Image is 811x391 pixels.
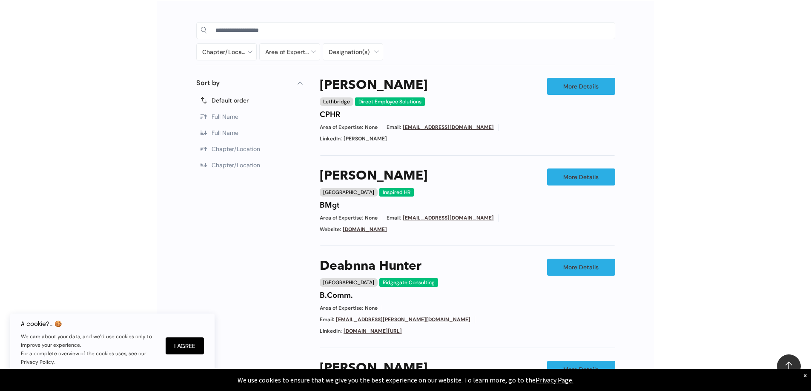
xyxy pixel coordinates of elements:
[387,214,401,222] span: Email:
[336,316,470,323] a: [EMAIL_ADDRESS][PERSON_NAME][DOMAIN_NAME]
[21,332,157,366] p: We care about your data, and we’d use cookies only to improve your experience. For a complete ove...
[803,371,807,380] div: Dismiss notification
[320,135,342,143] span: LinkedIn:
[212,97,249,104] span: Default order
[365,214,378,222] span: None
[212,129,238,137] span: Full Name
[320,316,334,323] span: Email:
[320,110,340,120] h4: CPHR
[379,278,438,287] div: Ridgegate Consulting
[403,124,494,131] a: [EMAIL_ADDRESS][DOMAIN_NAME]
[196,78,220,88] p: Sort by
[379,188,414,197] div: Inspired HR
[320,259,421,274] a: Deabnna Hunter
[536,376,573,384] a: Privacy Page.
[320,78,427,93] a: [PERSON_NAME]
[212,161,260,169] span: Chapter/Location
[320,97,353,106] div: Lethbridge
[387,124,401,131] span: Email:
[320,291,353,300] h4: B.Comm.
[547,168,615,186] a: More Details
[320,201,339,210] h4: BMgt
[320,124,363,131] span: Area of Expertise:
[320,188,378,197] div: [GEOGRAPHIC_DATA]
[320,168,427,184] a: [PERSON_NAME]
[547,361,615,378] a: More Details
[320,305,363,312] span: Area of Expertise:
[365,124,378,131] span: None
[344,328,402,334] a: [DOMAIN_NAME][URL]
[343,226,387,233] a: [DOMAIN_NAME]
[212,113,238,120] span: Full Name
[320,328,342,335] span: LinkedIn:
[547,259,615,276] a: More Details
[320,214,363,222] span: Area of Expertise:
[547,78,615,95] a: More Details
[344,135,387,143] span: [PERSON_NAME]
[212,145,260,153] span: Chapter/Location
[320,226,341,233] span: Website:
[355,97,425,106] div: Direct Employee Solutions
[320,278,378,287] div: [GEOGRAPHIC_DATA]
[166,337,204,354] button: I Agree
[320,361,427,376] a: [PERSON_NAME]
[365,305,378,312] span: None
[403,214,494,221] a: [EMAIL_ADDRESS][DOMAIN_NAME]
[21,320,157,327] h6: A cookie?.. 🍪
